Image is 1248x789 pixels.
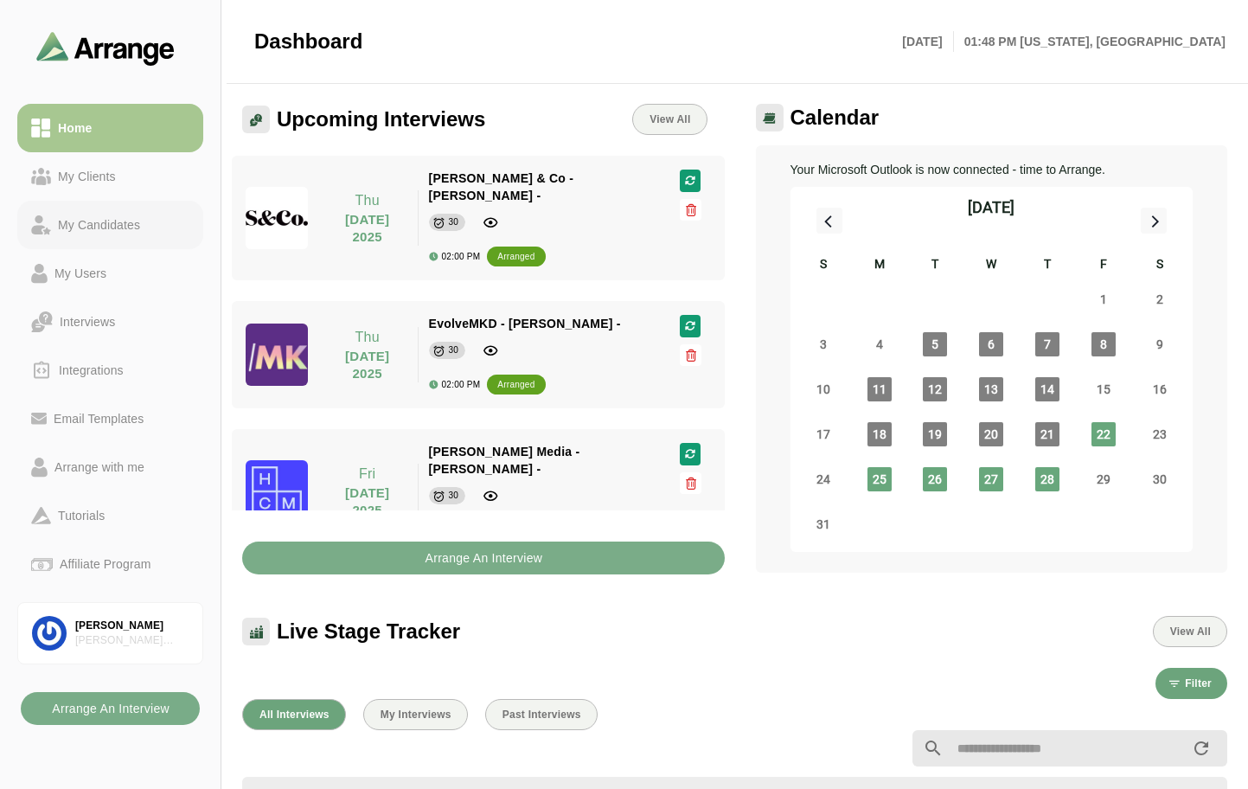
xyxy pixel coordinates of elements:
[497,248,534,266] div: arranged
[17,104,203,152] a: Home
[1035,332,1059,356] span: Thursday, August 7, 2025
[1035,467,1059,491] span: Thursday, August 28, 2025
[902,31,953,52] p: [DATE]
[52,360,131,381] div: Integrations
[979,422,1003,446] span: Wednesday, August 20, 2025
[1075,254,1131,277] div: F
[485,699,598,730] button: Past Interviews
[429,252,481,261] div: 02:00 PM
[867,377,892,401] span: Monday, August 11, 2025
[75,619,189,633] div: [PERSON_NAME]
[923,377,947,401] span: Tuesday, August 12, 2025
[53,554,157,574] div: Affiliate Program
[429,380,481,389] div: 02:00 PM
[36,31,175,65] img: arrangeai-name-small-logo.4d2b8aee.svg
[796,254,852,277] div: S
[649,113,690,125] span: View All
[1091,377,1116,401] span: Friday, August 15, 2025
[1020,254,1076,277] div: T
[1184,677,1212,690] span: Filter
[51,692,170,725] b: Arrange An Interview
[363,699,468,730] button: My Interviews
[502,709,581,721] span: Past Interviews
[17,152,203,201] a: My Clients
[867,467,892,491] span: Monday, August 25, 2025
[242,699,346,730] button: All Interviews
[17,249,203,298] a: My Users
[429,317,621,330] span: EvolveMKD - [PERSON_NAME] -
[790,159,1194,180] p: Your Microsoft Outlook is now connected - time to Arrange.
[53,311,122,332] div: Interviews
[1091,422,1116,446] span: Friday, August 22, 2025
[246,324,308,386] img: evolvemkd-logo.jpg
[1148,332,1172,356] span: Saturday, August 9, 2025
[47,408,150,429] div: Email Templates
[851,254,907,277] div: M
[1091,287,1116,311] span: Friday, August 1, 2025
[790,105,880,131] span: Calendar
[1148,287,1172,311] span: Saturday, August 2, 2025
[1169,625,1211,638] span: View All
[954,31,1226,52] p: 01:48 PM [US_STATE], [GEOGRAPHIC_DATA]
[1091,467,1116,491] span: Friday, August 29, 2025
[48,263,113,284] div: My Users
[17,298,203,346] a: Interviews
[923,332,947,356] span: Tuesday, August 5, 2025
[1155,668,1227,699] button: Filter
[1191,738,1212,759] i: appended action
[811,377,835,401] span: Sunday, August 10, 2025
[51,505,112,526] div: Tutorials
[328,464,407,484] p: Fri
[907,254,963,277] div: T
[923,467,947,491] span: Tuesday, August 26, 2025
[17,346,203,394] a: Integrations
[328,348,407,382] p: [DATE] 2025
[429,171,574,202] span: [PERSON_NAME] & Co - [PERSON_NAME] -
[968,196,1014,220] div: [DATE]
[979,377,1003,401] span: Wednesday, August 13, 2025
[328,484,407,519] p: [DATE] 2025
[923,422,947,446] span: Tuesday, August 19, 2025
[254,29,362,55] span: Dashboard
[1131,254,1187,277] div: S
[328,190,407,211] p: Thu
[811,512,835,536] span: Sunday, August 31, 2025
[246,187,308,249] img: stanton_and_company_com_logo-(1).jpg
[380,709,451,721] span: My Interviews
[51,215,147,235] div: My Candidates
[246,460,308,523] img: hannah_cranston_media_logo.jpg
[811,422,835,446] span: Sunday, August 17, 2025
[75,633,189,648] div: [PERSON_NAME] Associates
[277,106,485,132] span: Upcoming Interviews
[811,467,835,491] span: Sunday, August 24, 2025
[1148,422,1172,446] span: Saturday, August 23, 2025
[449,342,459,359] div: 30
[1035,377,1059,401] span: Thursday, August 14, 2025
[632,104,707,135] a: View All
[259,709,330,721] span: All Interviews
[1153,616,1227,647] button: View All
[328,211,407,246] p: [DATE] 2025
[21,692,200,725] button: Arrange An Interview
[51,166,123,187] div: My Clients
[17,443,203,491] a: Arrange with me
[867,422,892,446] span: Monday, August 18, 2025
[242,542,725,574] button: Arrange An Interview
[1148,377,1172,401] span: Saturday, August 16, 2025
[17,201,203,249] a: My Candidates
[429,445,580,476] span: [PERSON_NAME] Media - [PERSON_NAME] -
[1148,467,1172,491] span: Saturday, August 30, 2025
[424,542,542,574] b: Arrange An Interview
[48,457,151,478] div: Arrange with me
[17,394,203,443] a: Email Templates
[277,619,460,645] span: Live Stage Tracker
[979,332,1003,356] span: Wednesday, August 6, 2025
[17,602,203,664] a: [PERSON_NAME][PERSON_NAME] Associates
[1091,332,1116,356] span: Friday, August 8, 2025
[497,376,534,394] div: arranged
[449,214,459,231] div: 30
[328,327,407,348] p: Thu
[811,332,835,356] span: Sunday, August 3, 2025
[963,254,1020,277] div: W
[979,467,1003,491] span: Wednesday, August 27, 2025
